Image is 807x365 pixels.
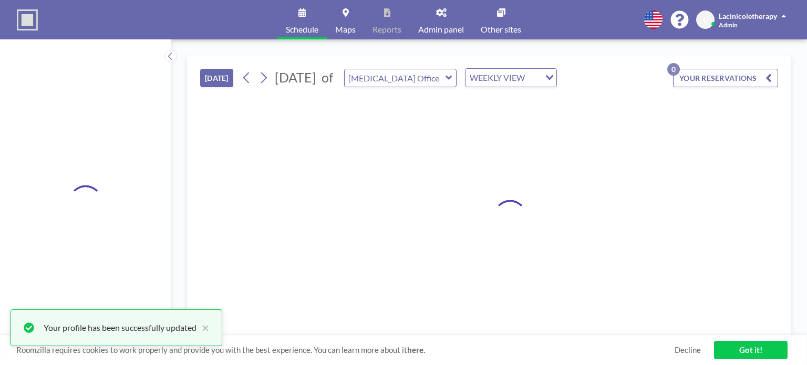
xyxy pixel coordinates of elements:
[481,25,521,34] span: Other sites
[16,345,675,355] span: Roomzilla requires cookies to work properly and provide you with the best experience. You can lea...
[196,321,209,334] button: close
[719,21,738,29] span: Admin
[407,345,425,354] a: here.
[44,321,196,334] div: Your profile has been successfully updated
[200,69,233,87] button: [DATE]
[667,63,680,76] p: 0
[335,25,356,34] span: Maps
[465,69,556,87] div: Search for option
[719,12,777,20] span: Lacinicoletherapy
[275,69,316,85] span: [DATE]
[703,15,707,25] span: L
[528,71,539,85] input: Search for option
[373,25,401,34] span: Reports
[673,69,778,87] button: YOUR RESERVATIONS0
[345,69,446,87] input: Play Therapy Office
[286,25,318,34] span: Schedule
[675,345,701,355] a: Decline
[468,71,527,85] span: WEEKLY VIEW
[322,69,333,86] span: of
[17,9,38,30] img: organization-logo
[418,25,464,34] span: Admin panel
[714,341,788,359] a: Got it!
